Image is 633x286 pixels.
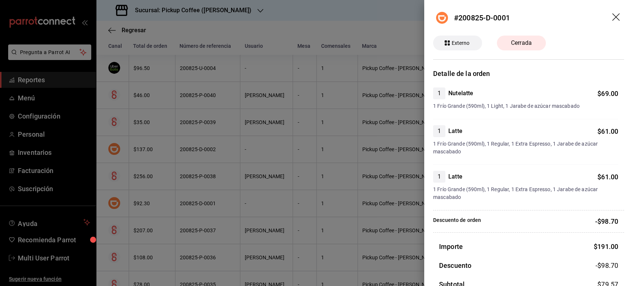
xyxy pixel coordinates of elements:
[448,127,462,136] h4: Latte
[439,242,463,252] h3: Importe
[597,173,618,181] span: $ 61.00
[507,39,536,47] span: Cerrada
[433,127,445,136] span: 1
[433,186,618,201] span: 1 Frío Grande (590ml), 1 Regular, 1 Extra Espresso, 1 Jarabe de azúcar mascabado
[448,172,462,181] h4: Latte
[448,89,473,98] h4: Nutelatte
[597,127,618,135] span: $ 61.00
[612,13,621,22] button: drag
[433,102,618,110] span: 1 Frío Grande (590ml), 1 Light, 1 Jarabe de azúcar mascabado
[449,39,473,47] span: Externo
[439,260,471,270] h3: Descuento
[433,89,445,98] span: 1
[596,260,618,270] span: -$98.70
[594,243,618,250] span: $ 191.00
[454,12,510,23] div: #200825-D-0001
[433,69,624,79] h3: Detalle de la orden
[595,216,618,226] p: -$98.70
[597,90,618,97] span: $ 69.00
[433,140,618,156] span: 1 Frío Grande (590ml), 1 Regular, 1 Extra Espresso, 1 Jarabe de azúcar mascabado
[433,172,445,181] span: 1
[433,216,481,226] p: Descuento de orden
